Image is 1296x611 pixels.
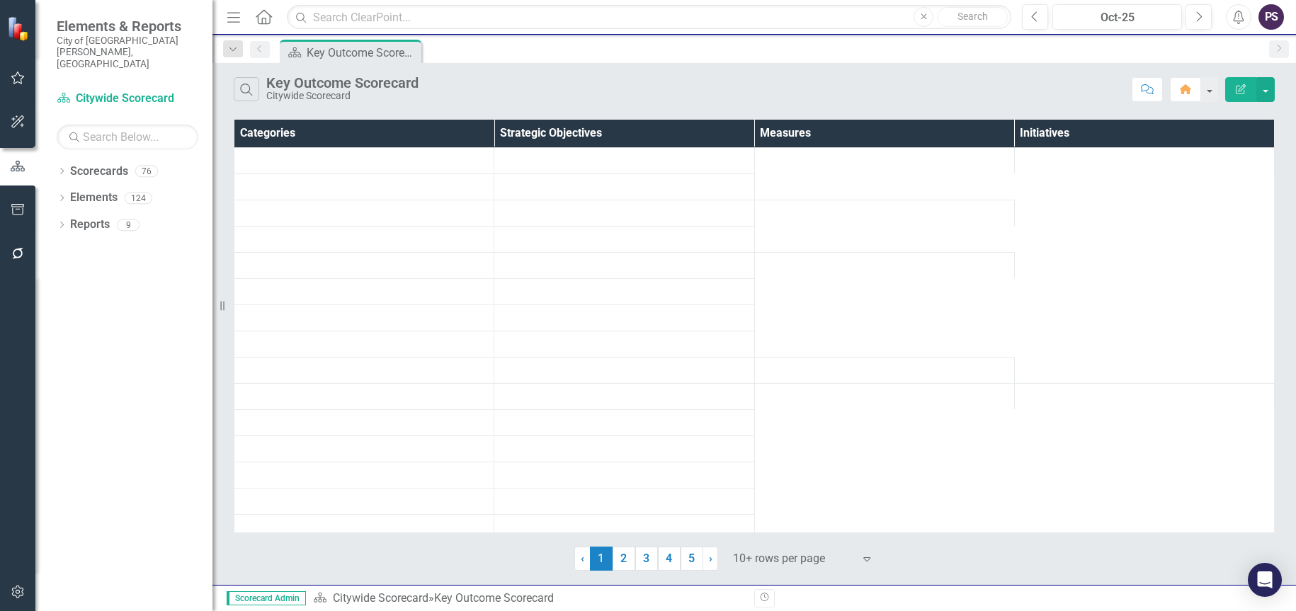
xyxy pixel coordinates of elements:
[70,217,110,233] a: Reports
[313,590,744,607] div: »
[1052,4,1182,30] button: Oct-25
[266,75,419,91] div: Key Outcome Scorecard
[333,591,428,605] a: Citywide Scorecard
[7,16,32,41] img: ClearPoint Strategy
[57,18,198,35] span: Elements & Reports
[613,547,635,571] a: 2
[709,552,712,565] span: ›
[581,552,584,565] span: ‹
[57,125,198,149] input: Search Below...
[937,7,1008,27] button: Search
[57,91,198,107] a: Citywide Scorecard
[266,91,419,101] div: Citywide Scorecard
[681,547,703,571] a: 5
[434,591,554,605] div: Key Outcome Scorecard
[1057,9,1177,26] div: Oct-25
[635,547,658,571] a: 3
[135,165,158,177] div: 76
[117,219,140,231] div: 9
[70,190,118,206] a: Elements
[1258,4,1284,30] button: PS
[307,44,418,62] div: Key Outcome Scorecard
[287,5,1011,30] input: Search ClearPoint...
[957,11,988,22] span: Search
[57,35,198,69] small: City of [GEOGRAPHIC_DATA][PERSON_NAME], [GEOGRAPHIC_DATA]
[70,164,128,180] a: Scorecards
[1248,563,1282,597] div: Open Intercom Messenger
[125,192,152,204] div: 124
[658,547,681,571] a: 4
[227,591,306,605] span: Scorecard Admin
[590,547,613,571] span: 1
